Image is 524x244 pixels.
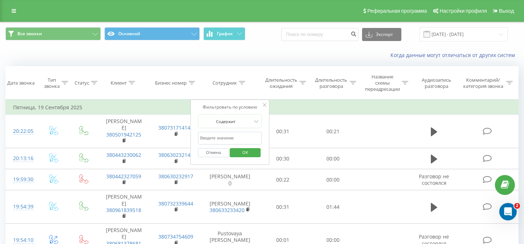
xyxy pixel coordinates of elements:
[5,27,101,40] button: Все звонки
[417,77,456,89] div: Аудиозапись разговора
[104,27,200,40] button: Основной
[13,124,31,138] div: 20:22:05
[362,28,401,41] button: Экспорт
[314,77,348,89] div: Длительность разговора
[202,190,258,224] td: [PERSON_NAME]
[203,27,245,40] button: График
[198,148,229,157] button: Отмена
[158,200,193,207] a: 380732339644
[7,80,35,86] div: Дата звонка
[17,31,42,37] span: Все звонки
[230,148,261,157] button: OK
[158,173,193,180] a: 380630232917
[75,80,89,86] div: Статус
[198,132,262,145] input: Введите значение
[419,173,449,186] span: Разговор не состоялся
[217,31,233,36] span: График
[365,74,400,92] div: Название схемы переадресации
[44,77,60,89] div: Тип звонка
[158,151,193,158] a: 380630232149
[440,8,487,14] span: Настройки профиля
[308,169,358,190] td: 00:00
[13,200,31,214] div: 19:54:39
[462,77,504,89] div: Комментарий/категория звонка
[13,151,31,166] div: 20:13:16
[202,169,258,190] td: [PERSON_NAME] ()
[514,203,520,209] span: 2
[258,148,308,169] td: 00:30
[258,169,308,190] td: 00:22
[235,147,255,158] span: OK
[258,115,308,148] td: 00:31
[158,124,193,131] a: 380731714145
[210,158,245,165] a: 380975051515
[198,103,262,111] div: Фильтровать по условию
[210,207,245,213] a: 380633233420
[98,115,150,148] td: [PERSON_NAME]
[499,203,517,220] iframe: Intercom live chat
[281,28,358,41] input: Поиск по номеру
[499,8,514,14] span: Выход
[106,131,141,138] a: 380501942125
[308,115,358,148] td: 00:21
[106,173,141,180] a: 380442327059
[155,80,187,86] div: Бизнес номер
[367,8,427,14] span: Реферальная программа
[308,190,358,224] td: 01:44
[106,151,141,158] a: 380443230062
[106,207,141,213] a: 380961839518
[6,100,519,115] td: Пятница, 19 Сентября 2025
[111,80,127,86] div: Клиент
[213,80,237,86] div: Сотрудник
[98,190,150,224] td: [PERSON_NAME]
[258,190,308,224] td: 00:31
[265,77,298,89] div: Длительность ожидания
[158,233,193,240] a: 380734754609
[13,172,31,187] div: 19:59:30
[390,52,519,58] a: Когда данные могут отличаться от других систем
[308,148,358,169] td: 00:00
